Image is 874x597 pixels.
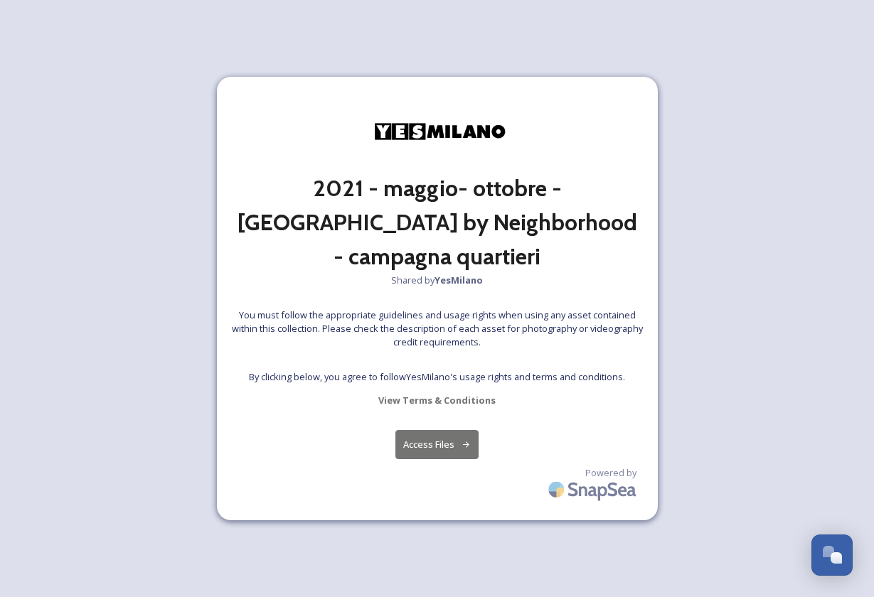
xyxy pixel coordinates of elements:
[391,274,483,287] span: Shared by
[544,473,644,506] img: SnapSea Logo
[249,370,625,384] span: By clicking below, you agree to follow YesMilano 's usage rights and terms and conditions.
[435,274,483,286] strong: YesMilano
[231,308,644,350] span: You must follow the appropriate guidelines and usage rights when using any asset contained within...
[585,466,636,480] span: Powered by
[378,394,496,407] strong: View Terms & Conditions
[378,392,496,409] a: View Terms & Conditions
[395,430,479,459] button: Access Files
[811,534,853,576] button: Open Chat
[366,91,508,171] img: yesmi.jpg
[231,171,644,274] h2: 2021 - maggio- ottobre - [GEOGRAPHIC_DATA] by Neighborhood - campagna quartieri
